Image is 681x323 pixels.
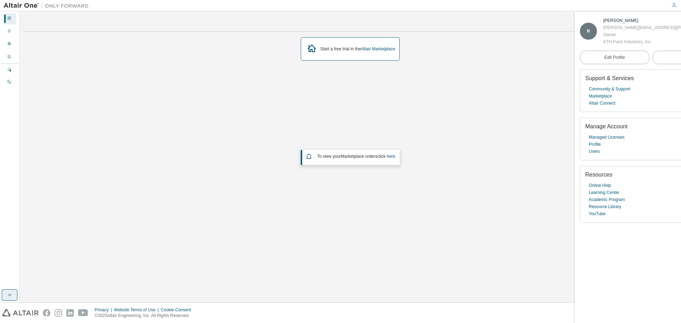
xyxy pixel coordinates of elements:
[3,77,16,88] div: On Prem
[587,29,590,34] span: R
[580,51,649,64] a: Edit Profile
[589,189,619,196] a: Learning Center
[589,203,621,210] a: Resource Library
[604,55,625,60] span: Edit Profile
[114,307,161,313] div: Website Terms of Use
[585,75,634,81] span: Support & Services
[55,309,62,317] img: instagram.svg
[589,141,601,148] a: Profile
[95,307,114,313] div: Privacy
[320,46,395,52] div: Start a free trial in the
[3,26,16,37] div: Users
[589,85,630,93] a: Community & Support
[589,148,600,155] a: Users
[589,93,612,100] a: Marketplace
[3,39,16,50] div: User Profile
[3,13,16,24] div: Dashboard
[589,210,605,217] a: YouTube
[317,154,395,159] span: To view your click
[387,154,395,159] a: here
[585,123,627,129] span: Manage Account
[3,65,16,76] div: Managed
[585,172,612,178] span: Resources
[589,100,615,107] a: Altair Connect
[341,154,377,159] em: Marketplace orders
[589,182,611,189] a: Online Help
[78,309,88,317] img: youtube.svg
[589,134,625,141] a: Managed Licenses
[589,196,625,203] a: Academic Program
[43,309,50,317] img: facebook.svg
[95,313,195,319] p: © 2025 Altair Engineering, Inc. All Rights Reserved.
[4,2,92,9] img: Altair One
[3,51,16,63] div: Company Profile
[2,309,39,317] img: altair_logo.svg
[66,309,74,317] img: linkedin.svg
[161,307,195,313] div: Cookie Consent
[361,46,395,51] a: Altair Marketplace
